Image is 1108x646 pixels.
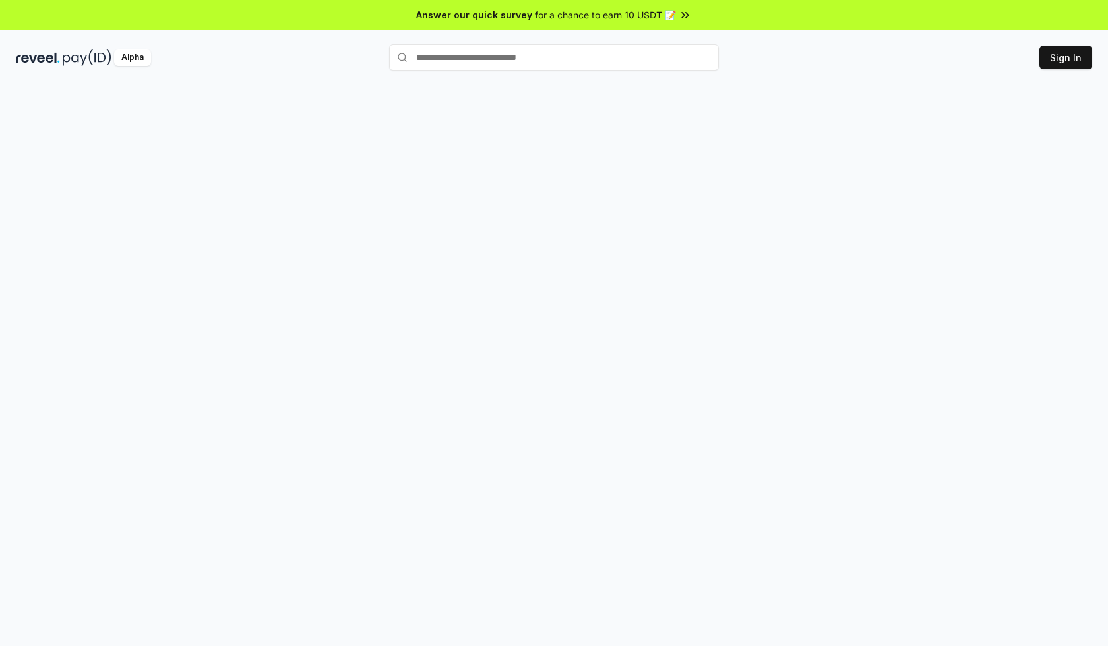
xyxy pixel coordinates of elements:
[416,8,532,22] span: Answer our quick survey
[535,8,676,22] span: for a chance to earn 10 USDT 📝
[16,49,60,66] img: reveel_dark
[1039,46,1092,69] button: Sign In
[114,49,151,66] div: Alpha
[63,49,111,66] img: pay_id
